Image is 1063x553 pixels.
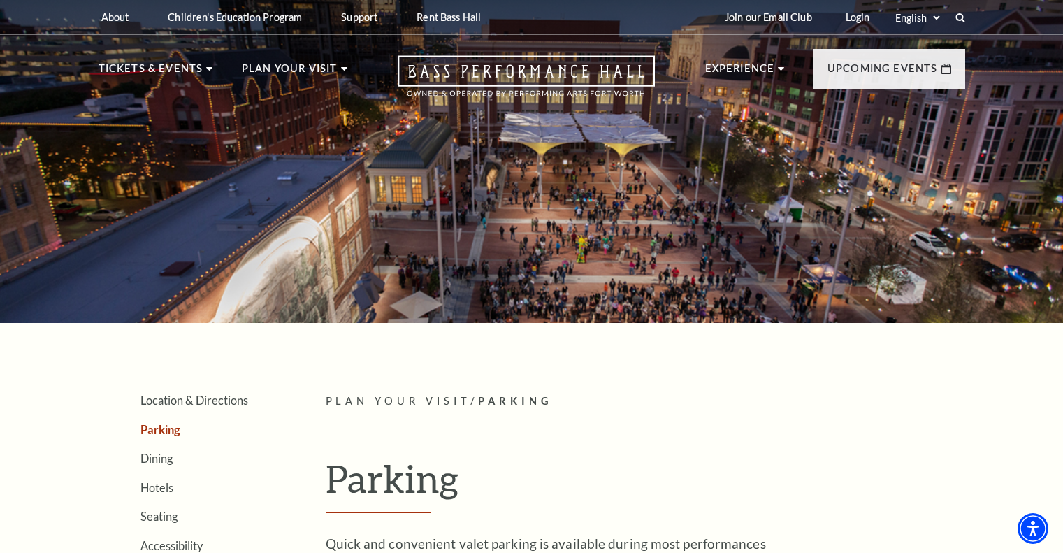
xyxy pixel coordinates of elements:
a: Dining [140,452,173,465]
span: Parking [478,395,553,407]
p: Experience [705,60,775,85]
p: Plan Your Visit [242,60,338,85]
p: Upcoming Events [827,60,938,85]
a: Hotels [140,481,173,494]
p: About [101,11,129,23]
p: Tickets & Events [99,60,203,85]
a: Seating [140,510,178,523]
p: Support [341,11,377,23]
p: / [326,393,965,410]
a: Location & Directions [140,394,248,407]
h1: Parking [326,456,965,513]
a: Open this option [347,55,705,110]
select: Select: [892,11,942,24]
a: Accessibility [140,539,203,552]
p: Rent Bass Hall [417,11,481,23]
p: Children's Education Program [168,11,302,23]
span: Plan Your Visit [326,395,471,407]
a: Parking [140,423,180,436]
div: Accessibility Menu [1018,513,1048,544]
